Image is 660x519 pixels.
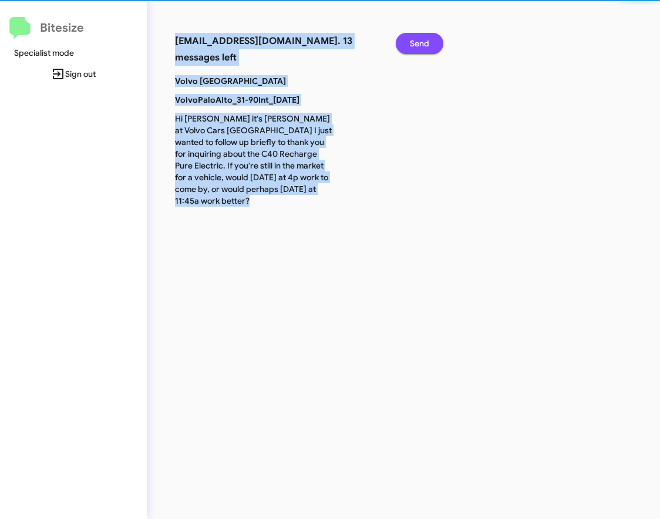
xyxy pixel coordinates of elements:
span: Send [410,33,429,54]
span: Sign out [9,63,137,85]
b: Volvo [GEOGRAPHIC_DATA] [175,76,286,86]
h3: [EMAIL_ADDRESS][DOMAIN_NAME]. 13 messages left [175,33,378,66]
p: Hi [PERSON_NAME] it's [PERSON_NAME] at Volvo Cars [GEOGRAPHIC_DATA] I just wanted to follow up br... [166,113,343,207]
button: Send [396,33,443,54]
a: Bitesize [9,17,84,39]
b: VolvoPaloAlto_31-90Int_[DATE] [175,95,299,105]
